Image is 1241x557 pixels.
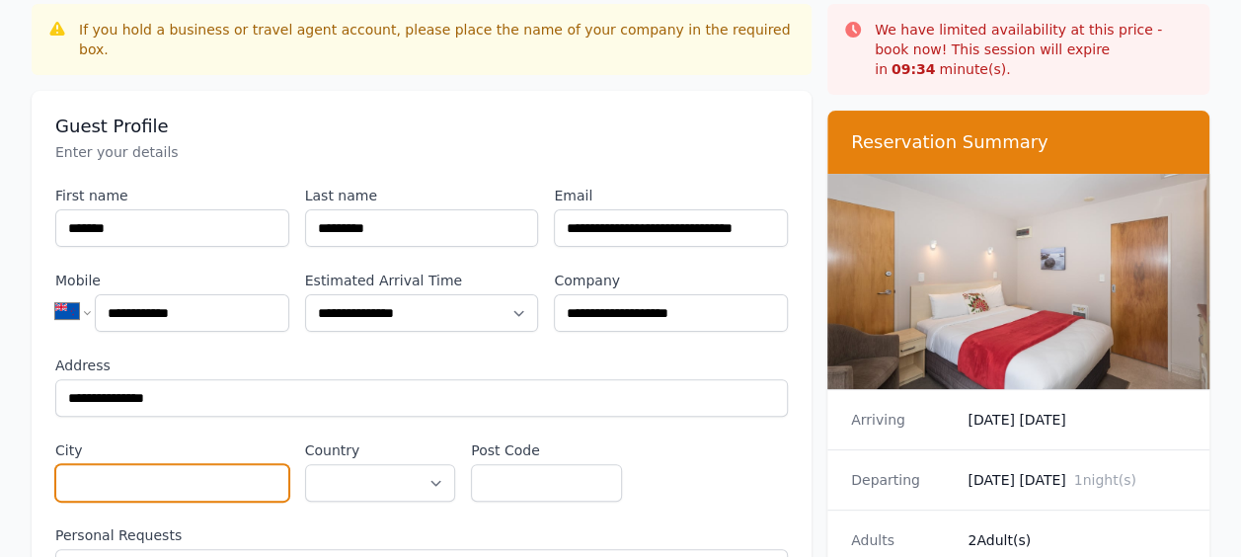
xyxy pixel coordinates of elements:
dd: [DATE] [DATE] [968,410,1186,430]
strong: 09 : 34 [892,61,936,77]
img: Compact Queen Studio [827,174,1209,389]
label: Address [55,356,788,375]
span: 1 night(s) [1073,472,1135,488]
label: Mobile [55,271,289,290]
h3: Guest Profile [55,115,788,138]
p: Enter your details [55,142,788,162]
label: Company [554,271,788,290]
div: If you hold a business or travel agent account, please place the name of your company in the requ... [79,20,796,59]
dt: Adults [851,530,952,550]
label: Personal Requests [55,525,788,545]
label: Email [554,186,788,205]
label: City [55,440,289,460]
label: Estimated Arrival Time [305,271,539,290]
dd: [DATE] [DATE] [968,470,1186,490]
label: Post Code [471,440,621,460]
label: Country [305,440,455,460]
dt: Departing [851,470,952,490]
label: First name [55,186,289,205]
label: Last name [305,186,539,205]
p: We have limited availability at this price - book now! This session will expire in minute(s). [875,20,1194,79]
dd: 2 Adult(s) [968,530,1186,550]
dt: Arriving [851,410,952,430]
h3: Reservation Summary [851,130,1186,154]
